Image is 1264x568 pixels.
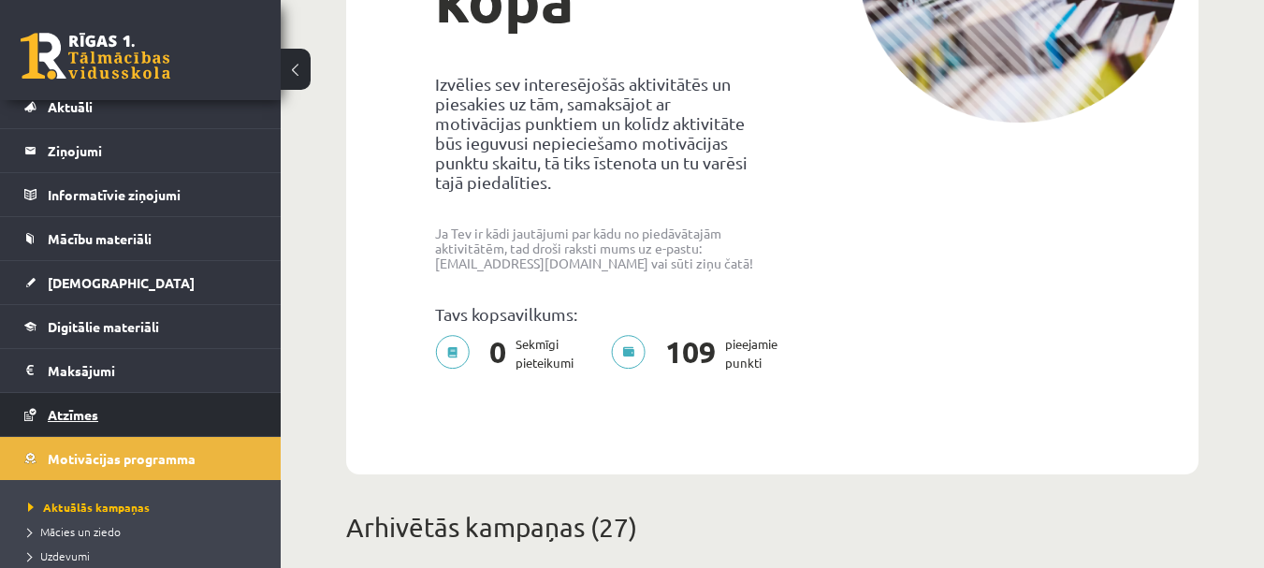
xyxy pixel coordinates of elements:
p: Tavs kopsavilkums: [435,304,758,324]
p: Sekmīgi pieteikumi [435,335,585,372]
p: Ja Tev ir kādi jautājumi par kādu no piedāvātajām aktivitātēm, tad droši raksti mums uz e-pastu: ... [435,226,758,270]
legend: Ziņojumi [48,129,257,172]
a: Aktuāli [24,85,257,128]
span: [DEMOGRAPHIC_DATA] [48,274,195,291]
span: Mācību materiāli [48,230,152,247]
a: Informatīvie ziņojumi [24,173,257,216]
span: Uzdevumi [28,548,90,563]
span: Aktuālās kampaņas [28,500,150,515]
a: Uzdevumi [28,547,262,564]
a: Ziņojumi [24,129,257,172]
a: Motivācijas programma [24,437,257,480]
a: Digitālie materiāli [24,305,257,348]
p: pieejamie punkti [611,335,789,372]
a: [DEMOGRAPHIC_DATA] [24,261,257,304]
a: Atzīmes [24,393,257,436]
span: 109 [656,335,725,372]
a: Mācies un ziedo [28,523,262,540]
legend: Maksājumi [48,349,257,392]
span: Atzīmes [48,406,98,423]
a: Mācību materiāli [24,217,257,260]
legend: Informatīvie ziņojumi [48,173,257,216]
a: Aktuālās kampaņas [28,499,262,516]
span: Motivācijas programma [48,450,196,467]
span: Mācies un ziedo [28,524,121,539]
a: Rīgas 1. Tālmācības vidusskola [21,33,170,80]
span: Digitālie materiāli [48,318,159,335]
p: Izvēlies sev interesējošās aktivitātēs un piesakies uz tām, samaksājot ar motivācijas punktiem un... [435,74,758,192]
span: 0 [480,335,516,372]
span: Aktuāli [48,98,93,115]
a: Maksājumi [24,349,257,392]
p: Arhivētās kampaņas (27) [346,508,1199,547]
